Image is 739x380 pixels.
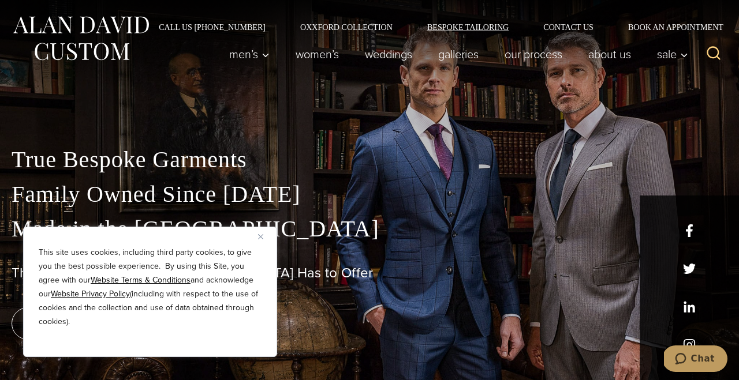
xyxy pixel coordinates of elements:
a: Website Terms & Conditions [91,274,191,286]
button: Sale sub menu toggle [644,43,695,66]
a: weddings [352,43,426,66]
a: Women’s [283,43,352,66]
img: Alan David Custom [12,13,150,64]
a: book an appointment [12,307,173,340]
a: Website Privacy Policy [51,288,130,300]
a: Contact Us [526,23,611,31]
h1: The Best Custom Suits [GEOGRAPHIC_DATA] Has to Offer [12,265,727,281]
img: Close [258,234,263,239]
nav: Primary Navigation [217,43,695,66]
iframe: Opens a widget where you can chat to one of our agents [664,345,727,374]
a: Galleries [426,43,492,66]
button: Men’s sub menu toggle [217,43,283,66]
p: True Bespoke Garments Family Owned Since [DATE] Made in the [GEOGRAPHIC_DATA] [12,142,727,246]
button: View Search Form [700,40,727,68]
a: Call Us [PHONE_NUMBER] [141,23,283,31]
a: Bespoke Tailoring [410,23,526,31]
button: Close [258,229,272,243]
nav: Secondary Navigation [141,23,727,31]
a: Oxxford Collection [283,23,410,31]
a: Our Process [492,43,576,66]
p: This site uses cookies, including third party cookies, to give you the best possible experience. ... [39,246,262,329]
a: About Us [576,43,644,66]
a: Book an Appointment [611,23,727,31]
